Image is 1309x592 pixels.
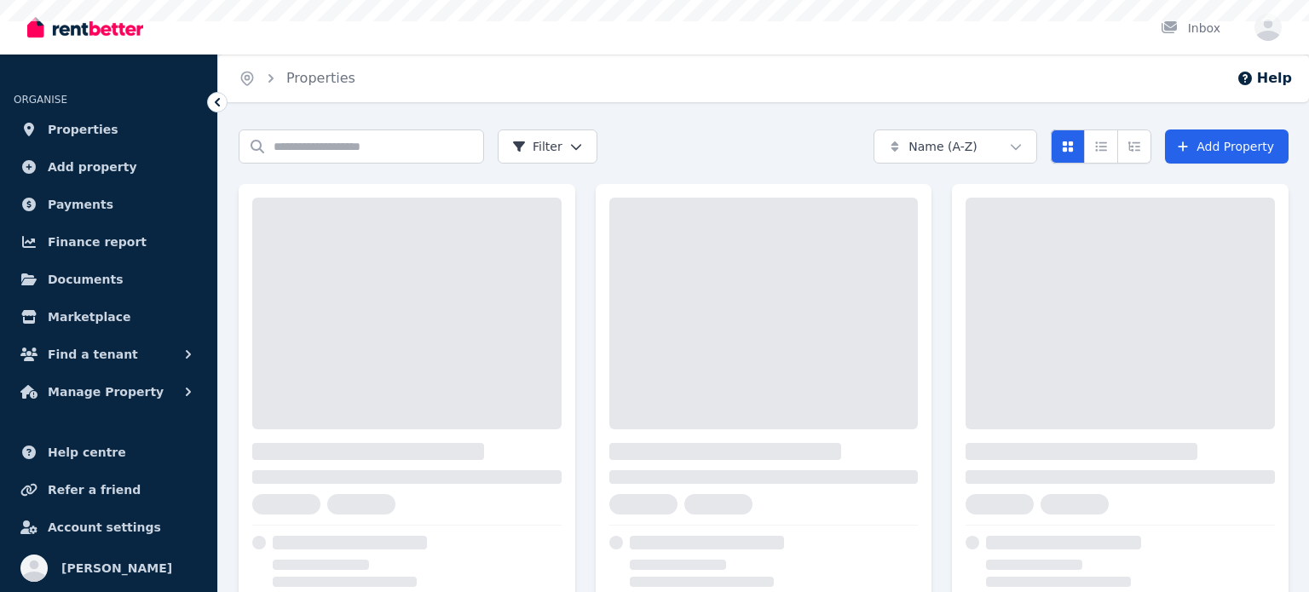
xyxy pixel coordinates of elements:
[48,157,137,177] span: Add property
[1161,20,1220,37] div: Inbox
[48,517,161,537] span: Account settings
[14,112,204,147] a: Properties
[14,225,204,259] a: Finance report
[61,558,172,578] span: [PERSON_NAME]
[48,442,126,463] span: Help centre
[286,70,355,86] a: Properties
[48,344,138,365] span: Find a tenant
[14,435,204,469] a: Help centre
[874,129,1037,164] button: Name (A-Z)
[218,55,376,102] nav: Breadcrumb
[14,187,204,221] a: Payments
[1051,129,1151,164] div: View options
[14,510,204,544] a: Account settings
[1117,129,1151,164] button: Expanded list view
[48,119,118,140] span: Properties
[48,382,164,402] span: Manage Property
[498,129,597,164] button: Filter
[14,94,67,106] span: ORGANISE
[48,307,130,327] span: Marketplace
[14,375,204,409] button: Manage Property
[908,138,977,155] span: Name (A-Z)
[14,150,204,184] a: Add property
[27,14,143,40] img: RentBetter
[48,194,113,215] span: Payments
[14,262,204,296] a: Documents
[14,473,204,507] a: Refer a friend
[1237,68,1292,89] button: Help
[1165,129,1289,164] a: Add Property
[14,300,204,334] a: Marketplace
[1051,129,1085,164] button: Card view
[1084,129,1118,164] button: Compact list view
[512,138,562,155] span: Filter
[48,269,124,290] span: Documents
[14,337,204,371] button: Find a tenant
[48,480,141,500] span: Refer a friend
[48,232,147,252] span: Finance report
